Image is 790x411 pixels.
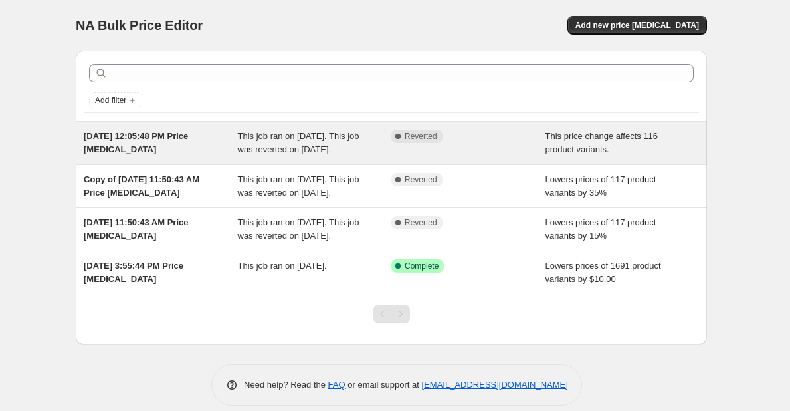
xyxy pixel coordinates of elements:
span: [DATE] 11:50:43 AM Price [MEDICAL_DATA] [84,217,189,241]
span: [DATE] 12:05:48 PM Price [MEDICAL_DATA] [84,131,188,154]
span: Need help? Read the [244,380,328,390]
span: Reverted [405,131,437,142]
span: Copy of [DATE] 11:50:43 AM Price [MEDICAL_DATA] [84,174,199,198]
span: Add filter [95,95,126,106]
button: Add new price [MEDICAL_DATA] [567,16,707,35]
span: Lowers prices of 1691 product variants by $10.00 [545,261,661,284]
span: Lowers prices of 117 product variants by 15% [545,217,656,241]
nav: Pagination [373,305,410,323]
span: Lowers prices of 117 product variants by 35% [545,174,656,198]
span: Reverted [405,217,437,228]
span: Add new price [MEDICAL_DATA] [575,20,699,31]
span: Reverted [405,174,437,185]
a: [EMAIL_ADDRESS][DOMAIN_NAME] [422,380,568,390]
span: This job ran on [DATE]. This job was reverted on [DATE]. [238,174,359,198]
span: This job ran on [DATE]. This job was reverted on [DATE]. [238,217,359,241]
span: This price change affects 116 product variants. [545,131,658,154]
span: This job ran on [DATE]. This job was reverted on [DATE]. [238,131,359,154]
button: Add filter [89,92,142,108]
a: FAQ [328,380,346,390]
span: [DATE] 3:55:44 PM Price [MEDICAL_DATA] [84,261,183,284]
span: This job ran on [DATE]. [238,261,327,271]
span: Complete [405,261,439,271]
span: or email support at [346,380,422,390]
span: NA Bulk Price Editor [76,18,203,33]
